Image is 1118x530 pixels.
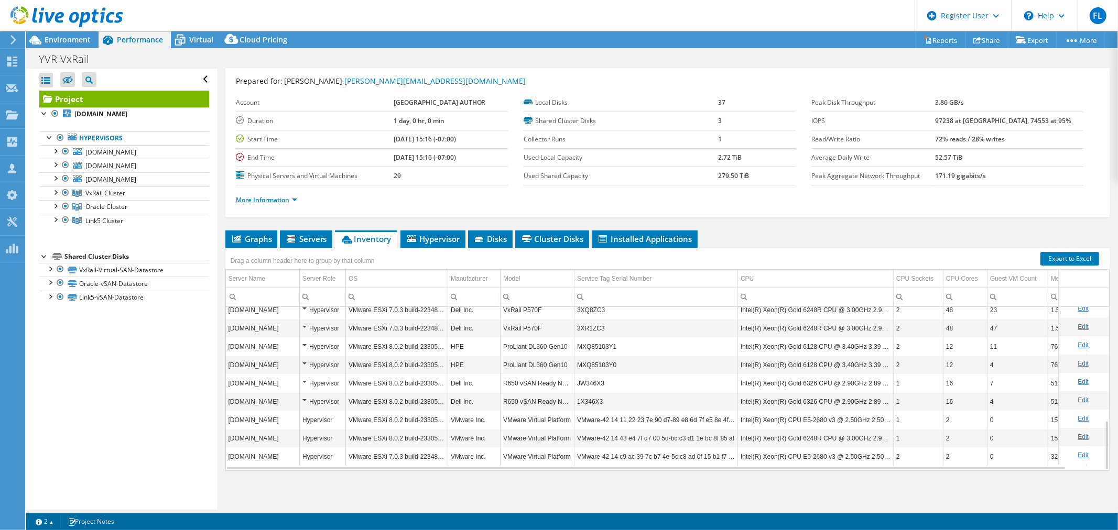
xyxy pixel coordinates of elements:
[394,98,486,107] b: [GEOGRAPHIC_DATA] AUTHOR
[1078,415,1089,422] a: Edit
[718,171,749,180] b: 279.50 TiB
[987,288,1048,306] td: Column Guest VM Count, Filter cell
[738,288,894,306] td: Column CPU, Filter cell
[943,319,987,337] td: Column CPU Cores, Value 48
[987,319,1048,337] td: Column Guest VM Count, Value 47
[226,374,300,392] td: Column Server Name, Value dell-link5-02.yvr.com
[574,392,738,411] td: Column Service Tag Serial Number, Value 1X346X3
[943,411,987,429] td: Column CPU Cores, Value 2
[943,374,987,392] td: Column CPU Cores, Value 16
[236,97,394,108] label: Account
[346,288,448,306] td: Column OS, Filter cell
[346,301,448,319] td: Column OS, Value VMware ESXi 7.0.3 build-22348816
[946,272,978,285] div: CPU Cores
[39,214,209,227] a: Link5 Cluster
[448,301,501,319] td: Column Manufacturer, Value Dell Inc.
[448,270,501,288] td: Manufacturer Column
[1024,11,1034,20] svg: \n
[574,319,738,337] td: Column Service Tag Serial Number, Value 3XR1ZC3
[1048,356,1087,374] td: Column Memory, Value 767.66 GiB
[987,392,1048,411] td: Column Guest VM Count, Value 4
[117,35,163,45] span: Performance
[236,116,394,126] label: Duration
[718,135,722,143] b: 1
[60,515,122,528] a: Project Notes
[1051,272,1073,285] div: Memory
[285,234,327,244] span: Servers
[346,429,448,447] td: Column OS, Value VMware ESXi 8.0.2 build-23305546
[1078,396,1089,404] a: Edit
[741,272,754,285] div: CPU
[503,272,520,285] div: Model
[943,301,987,319] td: Column CPU Cores, Value 48
[231,234,272,244] span: Graphs
[1078,360,1089,367] a: Edit
[226,356,300,374] td: Column Server Name, Value hpe-mer-01.yvr.com
[346,337,448,356] td: Column OS, Value VMware ESXi 8.0.2 build-23305546
[340,234,392,244] span: Inventory
[894,411,943,429] td: Column CPU Sockets, Value 1
[811,97,936,108] label: Peak Disk Throughput
[738,374,894,392] td: Column CPU, Value Intel(R) Xeon(R) Gold 6326 CPU @ 2.90GHz 2.89 GHz
[987,356,1048,374] td: Column Guest VM Count, Value 4
[1048,301,1087,319] td: Column Memory, Value 1.50 TiB
[718,98,725,107] b: 37
[236,195,297,204] a: More Information
[39,91,209,107] a: Project
[448,374,501,392] td: Column Manufacturer, Value Dell Inc.
[987,337,1048,356] td: Column Guest VM Count, Value 11
[943,288,987,306] td: Column CPU Cores, Filter cell
[346,319,448,337] td: Column OS, Value VMware ESXi 7.0.3 build-22348816
[74,109,127,118] b: [DOMAIN_NAME]
[85,189,125,197] span: VxRail Cluster
[896,272,934,285] div: CPU Sockets
[524,116,718,126] label: Shared Cluster Disks
[226,337,300,356] td: Column Server Name, Value hpe-ter-01.yvr.com
[574,301,738,319] td: Column Service Tag Serial Number, Value 3XQ8ZC3
[501,301,574,319] td: Column Model, Value VxRail P570F
[738,319,894,337] td: Column CPU, Value Intel(R) Xeon(R) Gold 6248R CPU @ 3.00GHz 2.99 GHz
[894,288,943,306] td: Column CPU Sockets, Filter cell
[302,359,343,371] div: Hypervisor
[346,411,448,429] td: Column OS, Value VMware ESXi 8.0.2 build-23305546
[39,131,209,145] a: Hypervisors
[302,414,343,426] div: Hypervisor
[987,429,1048,447] td: Column Guest VM Count, Value 0
[346,374,448,392] td: Column OS, Value VMware ESXi 8.0.2 build-23305546
[1048,411,1087,429] td: Column Memory, Value 15.98 GiB
[236,171,394,181] label: Physical Servers and Virtual Machines
[943,447,987,466] td: Column CPU Cores, Value 2
[894,447,943,466] td: Column CPU Sockets, Value 2
[990,272,1037,285] div: Guest VM Count
[894,392,943,411] td: Column CPU Sockets, Value 1
[501,411,574,429] td: Column Model, Value VMware Virtual Platform
[943,392,987,411] td: Column CPU Cores, Value 16
[738,270,894,288] td: CPU Column
[1078,305,1089,312] a: Edit
[236,152,394,163] label: End Time
[39,172,209,186] a: [DOMAIN_NAME]
[1048,270,1087,288] td: Memory Column
[1078,451,1089,459] a: Edit
[894,270,943,288] td: CPU Sockets Column
[300,374,346,392] td: Column Server Role, Value Hypervisor
[1040,252,1099,266] a: Export to Excel
[240,35,287,45] span: Cloud Pricing
[448,411,501,429] td: Column Manufacturer, Value VMware Inc.
[448,447,501,466] td: Column Manufacturer, Value VMware Inc.
[501,319,574,337] td: Column Model, Value VxRail P570F
[916,32,966,48] a: Reports
[811,152,936,163] label: Average Daily Write
[189,35,213,45] span: Virtual
[448,337,501,356] td: Column Manufacturer, Value HPE
[894,301,943,319] td: Column CPU Sockets, Value 2
[1078,433,1089,440] a: Edit
[39,291,209,304] a: Link5-vSAN-Datastore
[524,171,718,181] label: Used Shared Capacity
[965,32,1008,48] a: Share
[39,145,209,159] a: [DOMAIN_NAME]
[718,153,742,162] b: 2.72 TiB
[394,153,456,162] b: [DATE] 15:16 (-07:00)
[1048,392,1087,411] td: Column Memory, Value 511.46 GiB
[302,322,343,335] div: Hypervisor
